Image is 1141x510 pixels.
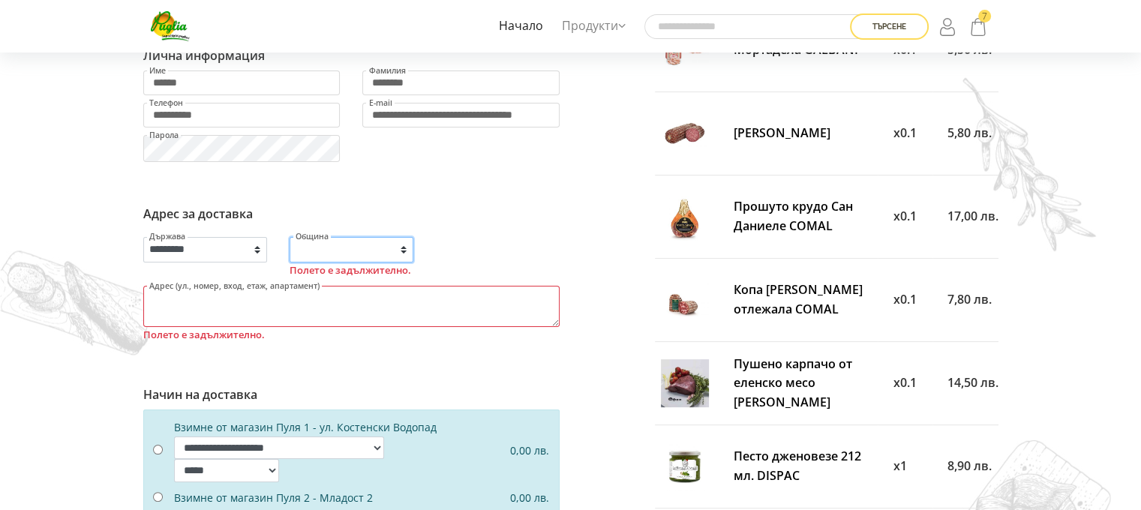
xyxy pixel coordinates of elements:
[153,492,163,502] input: Взимне от магазин Пуля 2 - Младост 2 0,00 лв.
[962,78,1096,252] img: demo
[734,198,853,234] a: Прошуто крудо Сан Даниеле COMAL
[947,457,992,474] span: 8,90 лв.
[947,374,998,391] span: 14,50 лв.
[290,265,413,275] label: Полето е задължително.
[661,276,709,324] img: kopa-di-parma-otlezhala-comal-thumb.jpg
[947,208,998,224] span: 17,00 лв.
[644,14,869,39] input: Търсене в сайта
[965,12,991,40] a: 7
[661,109,709,157] img: salam-milano-thumb.jpg
[143,49,560,63] h6: Лична информация
[893,374,916,391] span: x0.1
[368,67,407,75] label: Фамилия
[893,291,916,307] span: x0.1
[499,490,560,506] div: 0,00 лв.
[149,131,179,139] label: Парола
[558,9,629,43] a: Продукти
[143,207,560,221] h6: Адрес за доставка
[850,13,929,40] button: Търсене
[893,124,916,141] span: x0.1
[149,67,167,75] label: Име
[149,282,320,290] label: Адрес (ул., номер, вход, етаж, апартамент)
[734,124,830,141] a: [PERSON_NAME]
[174,419,499,481] div: Взимне от магазин Пуля 1 - ул. Костенски Водопад
[893,208,916,224] span: x0.1
[149,99,184,107] label: Телефон
[947,291,992,307] span: 7,80 лв.
[661,442,709,490] img: pesto-dzhenoveze-212-ml-dispac-thumb.jpg
[734,448,861,484] a: Песто дженовезе 212 мл. DISPAC
[143,330,560,340] label: Полето е задължително.
[893,457,906,474] span: x1
[661,359,709,407] img: pusheno-karpacho-ot-elensko-meso-bernardini-thumb.jpg
[174,490,499,506] div: Взимне от магазин Пуля 2 - Младост 2
[734,355,852,410] a: Пушено карпачо от еленско месо [PERSON_NAME]
[149,232,186,241] label: Държава
[368,99,393,107] label: E-mail
[499,442,560,459] div: 0,00 лв.
[153,445,163,454] input: Взимне от магазин Пуля 1 - ул. Костенски Водопад 0,00 лв.
[947,124,992,141] span: 5,80 лв.
[174,459,279,482] select: Взимне от магазин Пуля 1 - ул. Костенски Водопад 0,00 лв.
[978,10,991,22] span: 7
[495,9,547,43] a: Начало
[661,193,709,241] img: proshuto-krudo-san-daniele-comal-thumb.jpg
[174,436,384,460] select: Взимне от магазин Пуля 1 - ул. Костенски Водопад 0,00 лв.
[936,12,962,40] a: Login
[734,281,863,317] a: Копа [PERSON_NAME] отлежала COMAL
[143,388,560,402] h6: Начин на доставка
[295,232,329,241] label: Община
